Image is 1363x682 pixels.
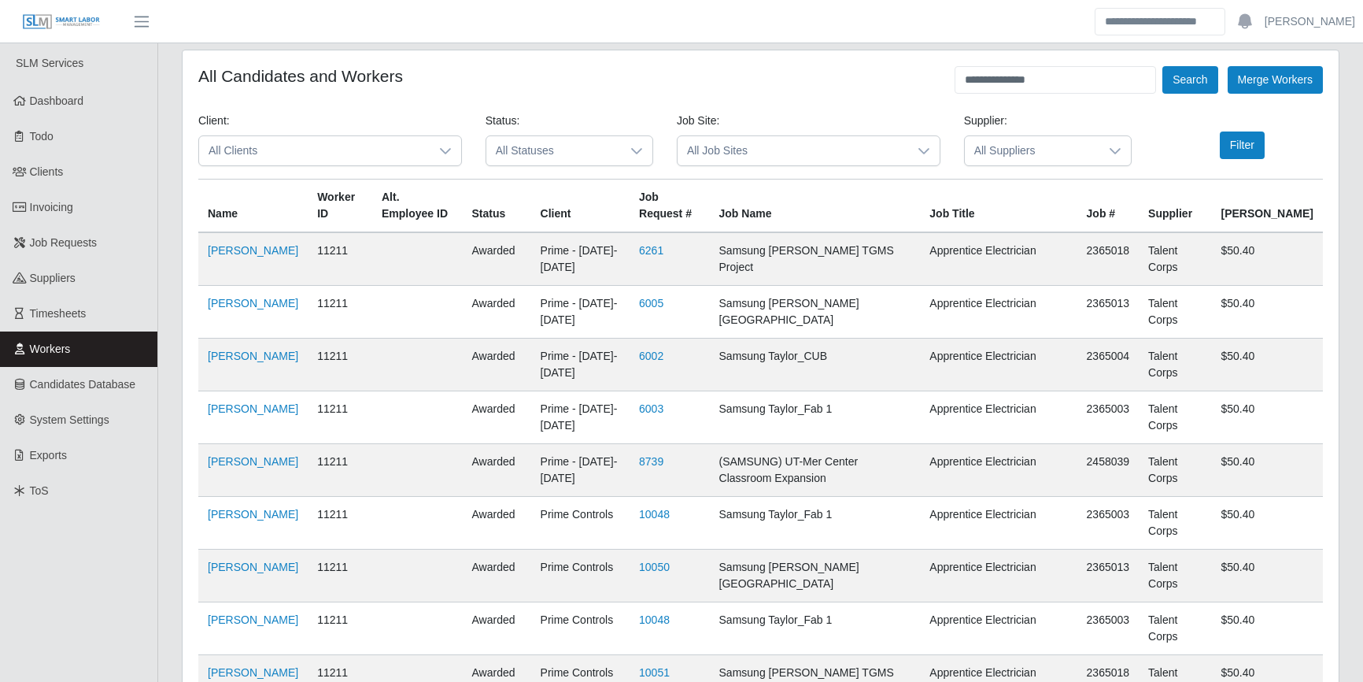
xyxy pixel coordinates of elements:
td: 2365018 [1077,232,1140,286]
td: Prime Controls [531,550,630,602]
td: Talent Corps [1139,286,1211,339]
th: Worker ID [308,180,372,233]
span: All Job Sites [678,136,908,165]
td: Apprentice Electrician [920,602,1077,655]
td: Talent Corps [1139,232,1211,286]
label: Status: [486,113,520,129]
span: Exports [30,449,67,461]
td: Samsung [PERSON_NAME] TGMS Project [710,232,921,286]
span: Job Requests [30,236,98,249]
button: Search [1162,66,1217,94]
span: Todo [30,130,54,143]
button: Merge Workers [1228,66,1323,94]
a: 6261 [639,244,663,257]
td: $50.40 [1212,339,1323,391]
td: Talent Corps [1139,444,1211,497]
td: 2365003 [1077,602,1140,655]
a: [PERSON_NAME] [208,297,298,309]
td: $50.40 [1212,444,1323,497]
span: Invoicing [30,201,73,213]
td: awarded [463,286,531,339]
th: Supplier [1139,180,1211,233]
a: [PERSON_NAME] [1265,13,1355,30]
td: awarded [463,497,531,550]
span: Workers [30,343,71,355]
td: Apprentice Electrician [920,497,1077,550]
td: Samsung [PERSON_NAME][GEOGRAPHIC_DATA] [710,286,921,339]
th: Job Name [710,180,921,233]
td: awarded [463,232,531,286]
td: awarded [463,444,531,497]
a: [PERSON_NAME] [208,455,298,468]
td: (SAMSUNG) UT-Mer Center Classroom Expansion [710,444,921,497]
span: System Settings [30,413,109,426]
td: Apprentice Electrician [920,444,1077,497]
td: Prime - [DATE]-[DATE] [531,444,630,497]
td: Prime Controls [531,602,630,655]
td: awarded [463,339,531,391]
td: Apprentice Electrician [920,550,1077,602]
th: Job Title [920,180,1077,233]
a: [PERSON_NAME] [208,350,298,362]
a: 10048 [639,613,670,626]
a: [PERSON_NAME] [208,508,298,521]
td: Talent Corps [1139,339,1211,391]
th: Name [198,180,308,233]
button: Filter [1220,132,1265,159]
span: Clients [30,165,64,178]
td: Talent Corps [1139,550,1211,602]
td: Prime - [DATE]-[DATE] [531,391,630,444]
a: [PERSON_NAME] [208,613,298,626]
td: $50.40 [1212,286,1323,339]
td: Prime - [DATE]-[DATE] [531,339,630,391]
td: Samsung Taylor_CUB [710,339,921,391]
span: Candidates Database [30,378,136,391]
td: Samsung Taylor_Fab 1 [710,602,921,655]
td: 2458039 [1077,444,1140,497]
td: 11211 [308,497,372,550]
label: Supplier: [964,113,1007,129]
label: Client: [198,113,230,129]
td: 11211 [308,391,372,444]
img: SLM Logo [22,13,101,31]
a: [PERSON_NAME] [208,402,298,415]
td: Apprentice Electrician [920,232,1077,286]
span: ToS [30,484,49,497]
a: [PERSON_NAME] [208,666,298,679]
td: $50.40 [1212,391,1323,444]
th: Client [531,180,630,233]
td: Samsung Taylor_Fab 1 [710,391,921,444]
a: [PERSON_NAME] [208,561,298,573]
span: All Clients [199,136,430,165]
th: Alt. Employee ID [372,180,463,233]
td: 2365013 [1077,286,1140,339]
td: Apprentice Electrician [920,339,1077,391]
td: 2365013 [1077,550,1140,602]
td: Samsung [PERSON_NAME][GEOGRAPHIC_DATA] [710,550,921,602]
span: All Statuses [486,136,621,165]
td: Prime - [DATE]-[DATE] [531,286,630,339]
th: Status [463,180,531,233]
span: All Suppliers [965,136,1099,165]
a: 10051 [639,666,670,679]
td: $50.40 [1212,550,1323,602]
td: Talent Corps [1139,391,1211,444]
th: Job Request # [630,180,710,233]
span: Timesheets [30,307,87,320]
td: Talent Corps [1139,497,1211,550]
span: Dashboard [30,95,84,107]
a: 8739 [639,455,663,468]
label: Job Site: [677,113,719,129]
a: 6005 [639,297,663,309]
span: SLM Services [16,57,83,69]
a: [PERSON_NAME] [208,244,298,257]
td: Prime - [DATE]-[DATE] [531,232,630,286]
td: awarded [463,602,531,655]
td: $50.40 [1212,232,1323,286]
td: 11211 [308,602,372,655]
td: $50.40 [1212,602,1323,655]
input: Search [1095,8,1225,35]
td: 2365003 [1077,391,1140,444]
td: 11211 [308,444,372,497]
td: awarded [463,391,531,444]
